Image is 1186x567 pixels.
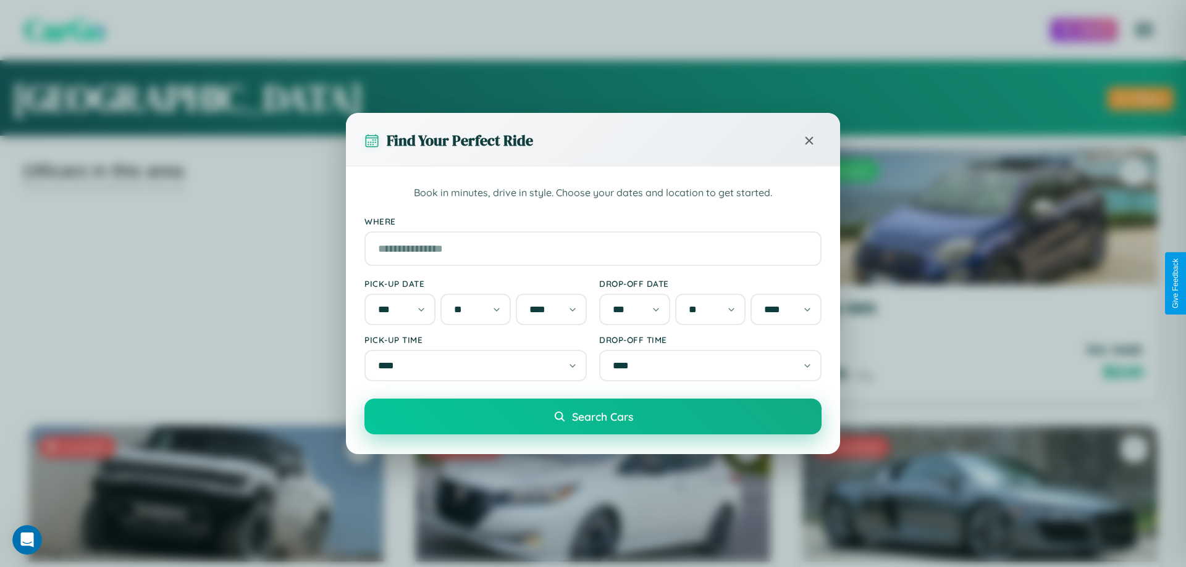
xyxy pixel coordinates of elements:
[599,334,822,345] label: Drop-off Time
[364,185,822,201] p: Book in minutes, drive in style. Choose your dates and location to get started.
[572,410,633,423] span: Search Cars
[364,278,587,289] label: Pick-up Date
[387,130,533,151] h3: Find Your Perfect Ride
[599,278,822,289] label: Drop-off Date
[364,334,587,345] label: Pick-up Time
[364,399,822,434] button: Search Cars
[364,216,822,226] label: Where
